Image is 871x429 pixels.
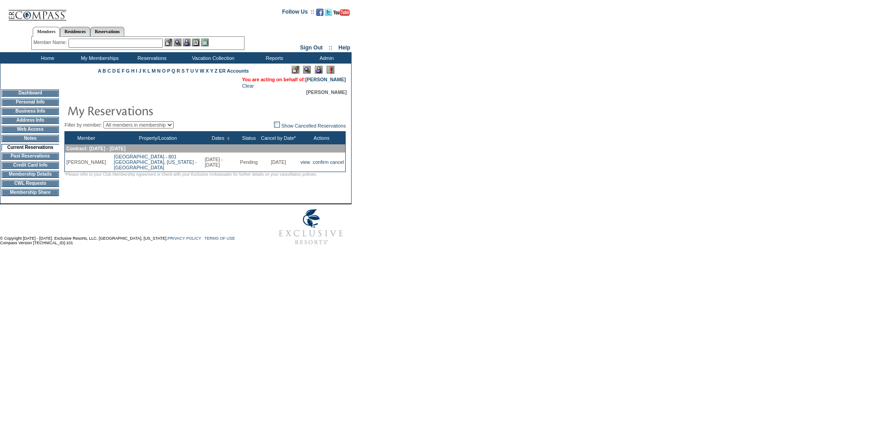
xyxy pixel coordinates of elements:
[242,77,346,82] span: You are acting on behalf of:
[66,146,125,151] span: Contract: [DATE] - [DATE]
[98,68,101,74] a: A
[192,39,200,46] img: Reservations
[162,68,166,74] a: O
[33,27,60,37] a: Members
[247,52,299,64] td: Reports
[242,83,254,89] a: Clear
[274,123,346,128] a: Show Cancelled Reservations
[67,101,249,119] img: pgTtlMyReservations.gif
[117,68,120,74] a: E
[186,68,189,74] a: T
[306,89,347,95] span: [PERSON_NAME]
[261,135,296,141] a: Cancel by Date*
[200,68,204,74] a: W
[330,159,344,165] a: cancel
[183,39,191,46] img: Impersonate
[300,159,310,165] a: view
[292,66,299,74] img: Edit Mode
[1,108,59,115] td: Business Info
[125,52,177,64] td: Reservations
[299,52,352,64] td: Admin
[1,99,59,106] td: Personal Info
[122,68,125,74] a: F
[73,52,125,64] td: My Memberships
[329,44,333,51] span: ::
[315,66,323,74] img: Impersonate
[1,126,59,133] td: Web Access
[325,9,332,16] img: Follow us on Twitter
[8,2,67,21] img: Compass Home
[1,180,59,187] td: CWL Requests
[171,68,175,74] a: Q
[259,153,298,172] td: [DATE]
[298,132,346,145] th: Actions
[303,66,311,74] img: View Mode
[114,154,197,170] a: [GEOGRAPHIC_DATA] - 801[GEOGRAPHIC_DATA], [US_STATE] - [GEOGRAPHIC_DATA]
[225,137,230,140] img: Ascending
[65,153,108,172] td: [PERSON_NAME]
[1,162,59,169] td: Credit Card Info
[60,27,90,36] a: Residences
[305,77,346,82] a: [PERSON_NAME]
[147,68,150,74] a: L
[316,9,323,16] img: Become our fan on Facebook
[136,68,137,74] a: I
[64,172,317,177] span: *Please refer to your Club Membership Agreement or check with your Exclusive Ambassador for furth...
[167,68,170,74] a: P
[157,68,161,74] a: N
[206,68,209,74] a: X
[1,171,59,178] td: Membership Details
[1,144,59,151] td: Current Reservations
[138,68,141,74] a: J
[167,236,201,241] a: PRIVACY POLICY
[64,122,102,128] span: Filter by member:
[195,68,198,74] a: V
[1,153,59,160] td: Past Reservations
[274,122,280,128] img: chk_off.JPG
[131,68,135,74] a: H
[1,117,59,124] td: Address Info
[215,68,218,74] a: Z
[212,135,225,141] a: Dates
[90,27,124,36] a: Reservations
[152,68,156,74] a: M
[327,66,334,74] img: Log Concern/Member Elevation
[333,11,350,17] a: Subscribe to our YouTube Channel
[103,68,106,74] a: B
[112,68,116,74] a: D
[300,44,323,51] a: Sign Out
[165,39,172,46] img: b_edit.gif
[1,135,59,142] td: Notes
[210,68,213,74] a: Y
[338,44,350,51] a: Help
[78,135,95,141] a: Member
[174,39,181,46] img: View
[142,68,146,74] a: K
[282,8,314,19] td: Follow Us ::
[1,189,59,196] td: Membership Share
[203,153,239,172] td: [DATE] - [DATE]
[20,52,73,64] td: Home
[325,11,332,17] a: Follow us on Twitter
[1,89,59,97] td: Dashboard
[333,9,350,16] img: Subscribe to our YouTube Channel
[176,68,180,74] a: R
[177,52,247,64] td: Vacation Collection
[139,135,177,141] a: Property/Location
[239,153,259,172] td: Pending
[181,68,185,74] a: S
[270,204,352,250] img: Exclusive Resorts
[126,68,130,74] a: G
[201,39,209,46] img: b_calculator.gif
[205,236,235,241] a: TERMS OF USE
[242,135,256,141] a: Status
[34,39,69,46] div: Member Name:
[316,11,323,17] a: Become our fan on Facebook
[108,68,111,74] a: C
[191,68,194,74] a: U
[219,68,249,74] a: ER Accounts
[313,159,329,165] a: confirm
